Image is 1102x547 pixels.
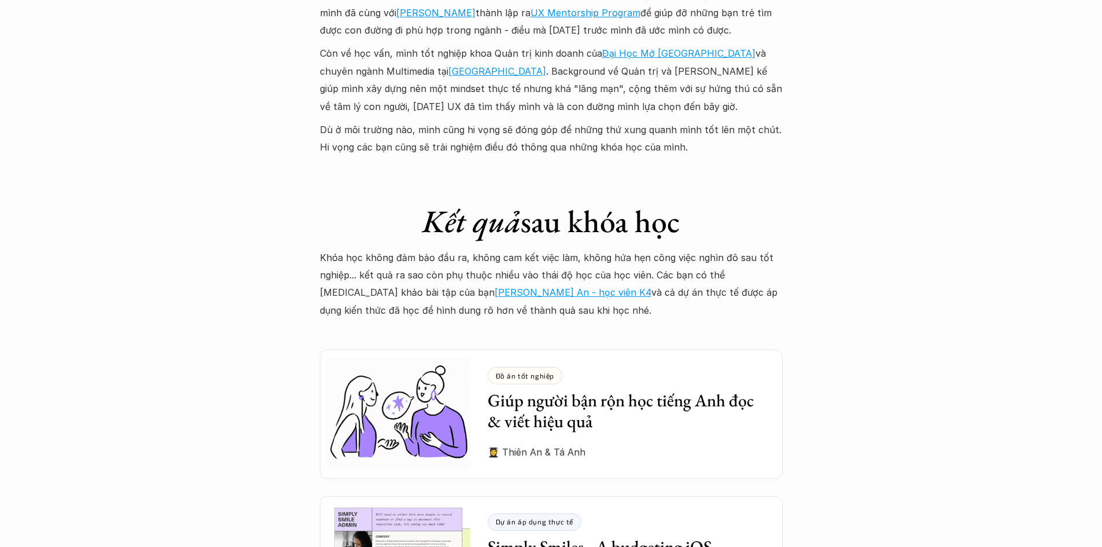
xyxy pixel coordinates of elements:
a: [PERSON_NAME] An - học viên K4 [495,287,651,298]
a: Đồ án tốt nghiệpGiúp người bận rộn học tiếng Anh đọc & viết hiệu quả👩‍🎓 Thiên An & Tá Anh [320,350,783,478]
p: Còn về học vấn, mình tốt nghiệp khoa Quản trị kinh doanh của và chuyên ngành Multimedia tại . Bac... [320,45,783,115]
a: Đại Học Mở [GEOGRAPHIC_DATA] [602,47,755,59]
p: Đồ án tốt nghiệp [496,372,555,380]
p: Dù ở môi trường nào, mình cũng hi vọng sẽ đóng góp để những thứ xung quanh mình tốt lên một chút.... [320,121,783,156]
a: [PERSON_NAME] [396,7,476,19]
p: Dự án áp dụng thực tế [496,517,574,526]
p: 👩‍🎓 Thiên An & Tá Anh [488,443,765,461]
em: Kết quả [422,201,521,241]
h1: sau khóa học [320,203,783,240]
p: Khóa học không đảm bảo đầu ra, không cam kết việc làm, không hứa hẹn công việc nghìn đô sau tốt n... [320,249,783,320]
h3: Giúp người bận rộn học tiếng Anh đọc & viết hiệu quả [488,390,765,432]
a: UX Mentorship Program [530,7,640,19]
a: [GEOGRAPHIC_DATA] [448,65,546,77]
